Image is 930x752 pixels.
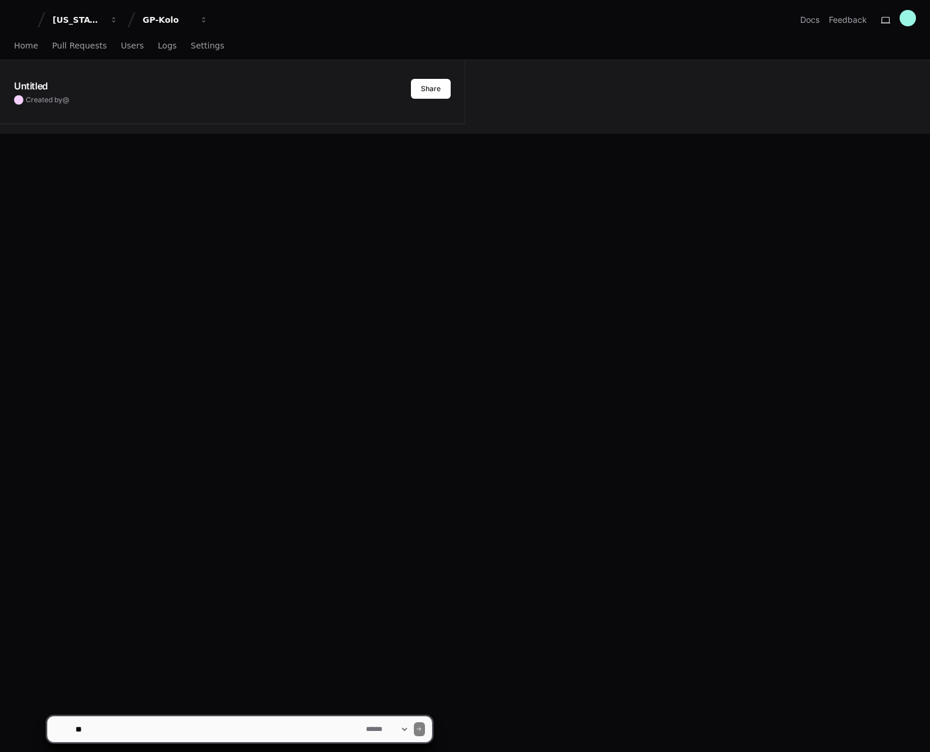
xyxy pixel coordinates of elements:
[14,42,38,49] span: Home
[121,33,144,60] a: Users
[829,14,867,26] button: Feedback
[158,33,177,60] a: Logs
[191,42,224,49] span: Settings
[63,95,70,104] span: @
[138,9,213,30] button: GP-Kolo
[14,79,48,93] h1: Untitled
[411,79,451,99] button: Share
[26,95,70,105] span: Created by
[14,33,38,60] a: Home
[53,14,103,26] div: [US_STATE] Pacific
[121,42,144,49] span: Users
[158,42,177,49] span: Logs
[143,14,193,26] div: GP-Kolo
[48,9,123,30] button: [US_STATE] Pacific
[191,33,224,60] a: Settings
[52,42,106,49] span: Pull Requests
[800,14,820,26] a: Docs
[52,33,106,60] a: Pull Requests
